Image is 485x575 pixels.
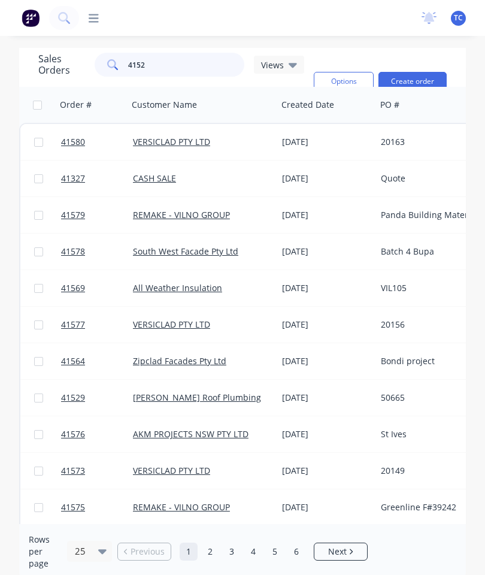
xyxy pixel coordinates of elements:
a: AKM PROJECTS NSW PTY LTD [133,428,248,440]
a: VERSICLAD PTY LTD [133,465,210,476]
span: 41564 [61,355,85,367]
a: 41564 [61,343,133,379]
div: [DATE] [282,172,371,184]
div: [DATE] [282,246,371,258]
a: 41580 [61,124,133,160]
span: 41578 [61,246,85,258]
img: Factory [22,9,40,27]
a: Page 2 [201,543,219,561]
span: 41569 [61,282,85,294]
span: Next [328,546,347,558]
span: 41573 [61,465,85,477]
span: Views [261,59,284,71]
div: [DATE] [282,355,371,367]
a: South West Facade Pty Ltd [133,246,238,257]
a: REMAKE - VILNO GROUP [133,209,230,220]
a: Next page [314,546,367,558]
input: Search... [128,53,245,77]
a: 41529 [61,380,133,416]
a: Page 3 [223,543,241,561]
span: 41529 [61,392,85,404]
a: 41579 [61,197,133,233]
a: Page 1 is your current page [180,543,198,561]
div: Order # [60,99,92,111]
span: 41576 [61,428,85,440]
a: REMAKE - VILNO GROUP [133,501,230,513]
div: [DATE] [282,465,371,477]
button: Options [314,72,374,91]
div: [DATE] [282,319,371,331]
div: [DATE] [282,392,371,404]
a: All Weather Insulation [133,282,222,293]
div: [DATE] [282,428,371,440]
a: Previous page [118,546,171,558]
div: [DATE] [282,501,371,513]
span: 41580 [61,136,85,148]
span: Previous [131,546,165,558]
span: 41577 [61,319,85,331]
div: PO # [380,99,399,111]
a: VERSICLAD PTY LTD [133,319,210,330]
a: Zipclad Facades Pty Ltd [133,355,226,367]
a: 41578 [61,234,133,270]
button: Create order [378,72,447,91]
a: [PERSON_NAME] Roof Plumbing [133,392,261,403]
span: TC [454,13,463,23]
div: Customer Name [132,99,197,111]
ul: Pagination [113,543,372,561]
a: VERSICLAD PTY LTD [133,136,210,147]
div: [DATE] [282,282,371,294]
span: 41575 [61,501,85,513]
div: Created Date [281,99,334,111]
div: [DATE] [282,136,371,148]
span: 41327 [61,172,85,184]
span: 41579 [61,209,85,221]
a: 41569 [61,270,133,306]
a: Page 4 [244,543,262,561]
h1: Sales Orders [38,53,85,76]
a: 41573 [61,453,133,489]
a: 41576 [61,416,133,452]
a: 41327 [61,161,133,196]
a: CASH SALE [133,172,176,184]
a: Page 6 [287,543,305,561]
div: [DATE] [282,209,371,221]
a: 41575 [61,489,133,525]
span: Rows per page [29,534,62,570]
a: 41577 [61,307,133,343]
a: Page 5 [266,543,284,561]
